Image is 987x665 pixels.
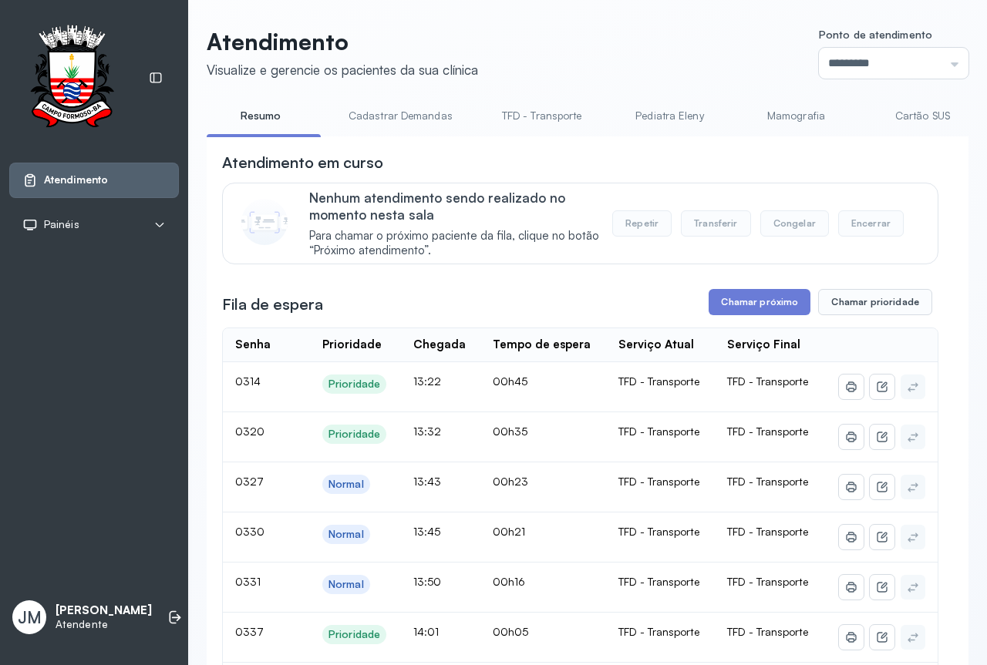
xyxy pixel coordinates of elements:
[618,425,702,438] div: TFD - Transporte
[493,338,591,352] div: Tempo de espera
[241,199,288,245] img: Imagem de CalloutCard
[618,575,702,589] div: TFD - Transporte
[618,374,702,388] div: TFD - Transporte
[818,289,932,315] button: Chamar prioridade
[207,103,315,129] a: Resumo
[493,374,527,388] span: 00h45
[493,575,525,588] span: 00h16
[235,575,261,588] span: 0331
[309,229,612,258] span: Para chamar o próximo paciente da fila, clique no botão “Próximo atendimento”.
[235,475,264,488] span: 0327
[487,103,598,129] a: TFD - Transporte
[44,173,108,186] span: Atendimento
[868,103,976,129] a: Cartão SUS
[207,28,478,55] p: Atendimento
[615,103,723,129] a: Pediatra Eleny
[618,625,702,639] div: TFD - Transporte
[413,475,441,488] span: 13:43
[235,625,264,638] span: 0337
[493,525,525,538] span: 00h21
[333,103,468,129] a: Cadastrar Demandas
[56,603,152,618] p: [PERSON_NAME]
[328,578,364,591] div: Normal
[727,338,800,352] div: Serviço Final
[222,294,323,315] h3: Fila de espera
[727,475,808,488] span: TFD - Transporte
[413,374,441,388] span: 13:22
[727,625,808,638] span: TFD - Transporte
[235,338,271,352] div: Senha
[742,103,850,129] a: Mamografia
[309,190,612,223] p: Nenhum atendimento sendo realizado no momento nesta sala
[727,525,808,538] span: TFD - Transporte
[727,374,808,388] span: TFD - Transporte
[413,575,441,588] span: 13:50
[493,475,528,488] span: 00h23
[618,475,702,489] div: TFD - Transporte
[493,425,527,438] span: 00h35
[413,625,439,638] span: 14:01
[235,374,261,388] span: 0314
[207,62,478,78] div: Visualize e gerencie os pacientes da sua clínica
[838,210,904,237] button: Encerrar
[709,289,810,315] button: Chamar próximo
[413,425,441,438] span: 13:32
[44,218,79,231] span: Painéis
[681,210,751,237] button: Transferir
[727,575,808,588] span: TFD - Transporte
[328,428,380,441] div: Prioridade
[328,378,380,391] div: Prioridade
[328,628,380,641] div: Prioridade
[235,425,264,438] span: 0320
[413,525,440,538] span: 13:45
[235,525,264,538] span: 0330
[760,210,829,237] button: Congelar
[22,173,166,188] a: Atendimento
[493,625,528,638] span: 00h05
[222,152,383,173] h3: Atendimento em curso
[322,338,382,352] div: Prioridade
[612,210,672,237] button: Repetir
[727,425,808,438] span: TFD - Transporte
[16,25,127,132] img: Logotipo do estabelecimento
[56,618,152,631] p: Atendente
[328,478,364,491] div: Normal
[328,528,364,541] div: Normal
[413,338,466,352] div: Chegada
[618,338,694,352] div: Serviço Atual
[819,28,932,41] span: Ponto de atendimento
[618,525,702,539] div: TFD - Transporte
